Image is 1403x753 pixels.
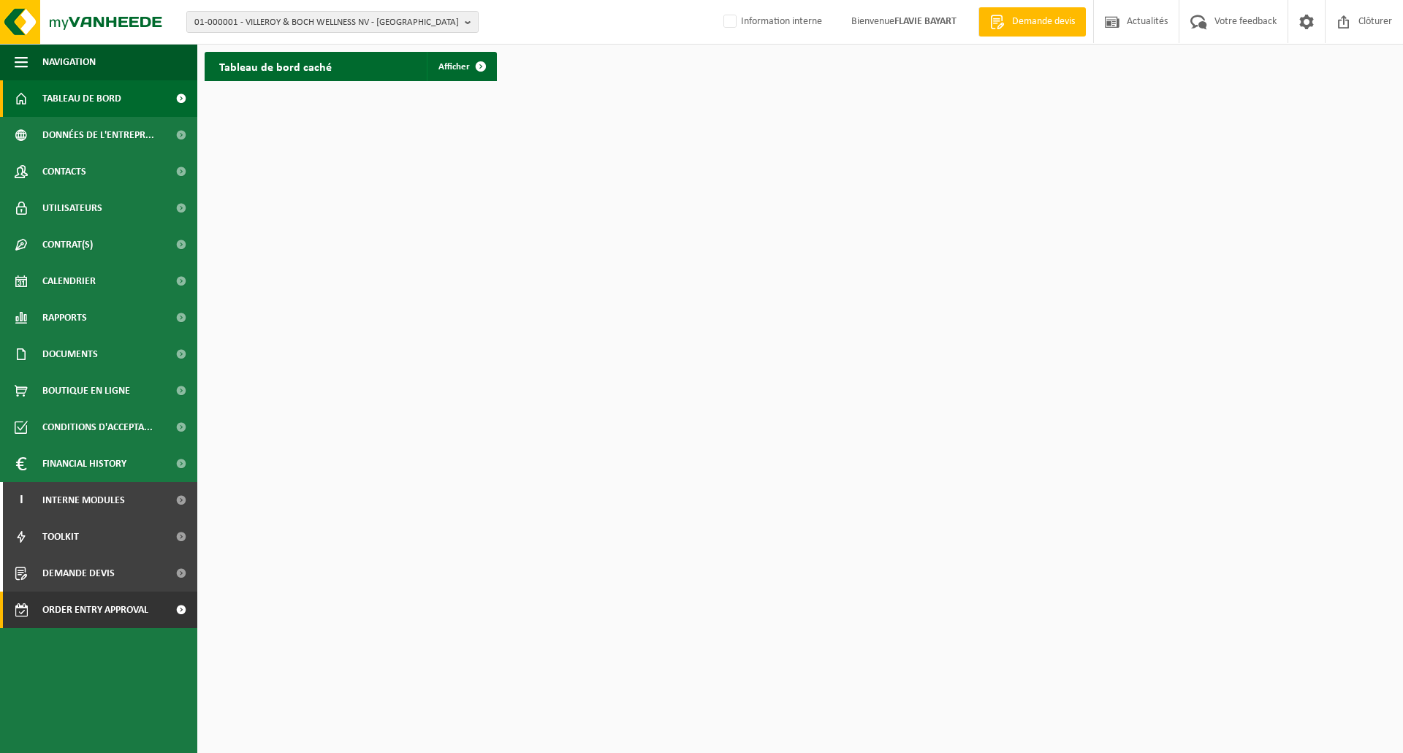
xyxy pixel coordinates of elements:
span: I [15,482,28,519]
a: Demande devis [978,7,1086,37]
button: 01-000001 - VILLEROY & BOCH WELLNESS NV - [GEOGRAPHIC_DATA] [186,11,479,33]
span: Rapports [42,299,87,336]
span: Documents [42,336,98,372]
span: Utilisateurs [42,190,102,226]
span: Contacts [42,153,86,190]
span: Afficher [438,62,470,72]
span: Demande devis [42,555,115,592]
span: Toolkit [42,519,79,555]
span: Données de l'entrepr... [42,117,154,153]
span: Calendrier [42,263,96,299]
label: Information interne [720,11,822,33]
span: Conditions d'accepta... [42,409,153,446]
span: Demande devis [1008,15,1079,29]
span: Contrat(s) [42,226,93,263]
span: 01-000001 - VILLEROY & BOCH WELLNESS NV - [GEOGRAPHIC_DATA] [194,12,459,34]
span: Boutique en ligne [42,372,130,409]
span: Navigation [42,44,96,80]
strong: FLAVIE BAYART [894,16,957,27]
span: Financial History [42,446,126,482]
h2: Tableau de bord caché [205,52,346,80]
span: Interne modules [42,482,125,519]
span: Order entry approval [42,592,148,628]
span: Tableau de bord [42,80,121,117]
a: Afficher [427,52,495,81]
